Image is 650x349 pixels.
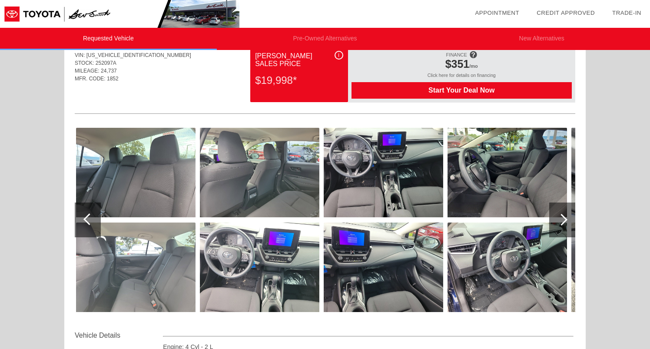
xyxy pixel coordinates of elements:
[217,28,434,50] li: Pre-Owned Alternatives
[362,86,561,94] span: Start Your Deal Now
[324,223,443,312] img: 15.jpg
[107,76,119,82] span: 1852
[75,68,99,74] span: MILEAGE:
[75,76,106,82] span: MFR. CODE:
[445,58,470,70] span: $351
[200,128,319,217] img: 12.jpg
[448,223,567,312] img: 17.jpg
[356,58,567,73] div: /mo
[612,10,641,16] a: Trade-In
[75,88,575,102] div: Quoted on [DATE] 6:11:16 PM
[255,69,343,92] div: $19,998*
[200,223,319,312] img: 13.jpg
[352,73,572,82] div: Click here for details on financing
[101,68,117,74] span: 24,737
[475,10,519,16] a: Appointment
[75,330,163,341] div: Vehicle Details
[76,128,196,217] img: 10.jpg
[433,28,650,50] li: New Alternatives
[537,10,595,16] a: Credit Approved
[448,128,567,217] img: 16.jpg
[324,128,443,217] img: 14.jpg
[75,60,94,66] span: STOCK:
[255,51,343,69] div: [PERSON_NAME] Sales Price
[76,223,196,312] img: 11.jpg
[96,60,116,66] span: 252097A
